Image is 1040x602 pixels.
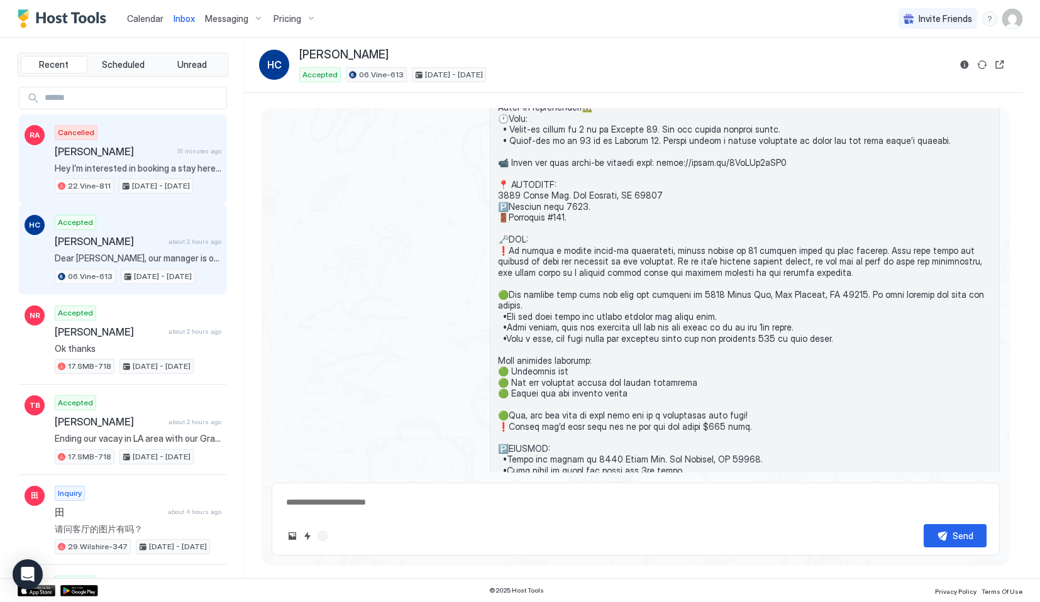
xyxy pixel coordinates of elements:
button: Open reservation [992,57,1007,72]
span: [PERSON_NAME] [55,145,172,158]
span: [DATE] - [DATE] [134,271,192,282]
span: [DATE] - [DATE] [133,451,191,462]
span: 31 minutes ago [177,147,221,155]
a: Calendar [127,12,163,25]
button: Recent [21,56,87,74]
span: 06.Vine-613 [68,271,113,282]
span: Terms Of Use [982,588,1022,595]
span: Privacy Policy [935,588,976,595]
span: HC [267,57,282,72]
span: TB [30,400,40,411]
a: Google Play Store [60,585,98,596]
span: Accepted [302,69,338,80]
a: App Store [18,585,55,596]
span: 田 [55,506,163,518]
span: Dear [PERSON_NAME], our manager is on site now waiting for your arrival with key set. Do you alre... [55,253,221,264]
span: [PERSON_NAME] [55,235,163,248]
a: Host Tools Logo [18,9,112,28]
span: Ok thanks [55,343,221,354]
span: Calendar [127,13,163,24]
span: Cancelled [58,127,94,138]
span: Invite Friends [919,13,972,25]
span: [DATE] - [DATE] [132,180,190,192]
span: Accepted [58,217,93,228]
a: Terms Of Use [982,584,1022,597]
button: Reservation information [957,57,972,72]
span: about 2 hours ago [169,327,221,336]
span: 17.SMB-718 [68,361,111,372]
span: about 2 hours ago [169,418,221,426]
a: Privacy Policy [935,584,976,597]
button: Unread [158,56,225,74]
input: Input Field [40,87,226,109]
button: Upload image [285,528,300,544]
span: about 4 hours ago [168,508,221,516]
button: Quick reply [300,528,315,544]
span: Accepted [58,397,93,408]
span: [DATE] - [DATE] [425,69,483,80]
span: 请问客厅的图片有吗？ [55,523,221,535]
span: about 2 hours ago [169,238,221,246]
span: 田 [31,490,38,501]
span: © 2025 Host Tools [489,586,544,594]
span: Accepted [58,577,93,589]
span: 29.Wilshire-347 [68,541,128,552]
span: [DATE] - [DATE] [133,361,191,372]
span: 17.SMB-718 [68,451,111,462]
a: Inbox [174,12,195,25]
span: NR [30,310,40,321]
span: HC [29,219,40,231]
span: RA [30,129,40,141]
span: 06.Vine-613 [359,69,404,80]
div: Open Intercom Messenger [13,559,43,589]
span: Messaging [205,13,248,25]
div: tab-group [18,53,228,77]
span: Scheduled [102,59,145,70]
span: [PERSON_NAME] [55,415,163,428]
span: Recent [39,59,69,70]
span: [PERSON_NAME] [299,48,389,62]
span: [DATE] - [DATE] [149,541,207,552]
div: Send [953,529,973,542]
span: Inquiry [58,488,82,499]
button: Send [924,524,987,547]
span: Unread [177,59,207,70]
span: 22.Vine-811 [68,180,111,192]
span: Hey I’m interested in booking a stay here for me and my fiancé , it’s her birthday weekend, and I... [55,163,221,174]
span: Inbox [174,13,195,24]
span: Pricing [274,13,301,25]
div: menu [982,11,997,26]
span: Ending our vacay in LA area with our Granddaughter. This is walking distance to a lot of places w... [55,433,221,444]
span: [PERSON_NAME] [55,326,163,338]
button: Scheduled [90,56,157,74]
div: User profile [1002,9,1022,29]
span: Accepted [58,307,93,319]
button: Sync reservation [975,57,990,72]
